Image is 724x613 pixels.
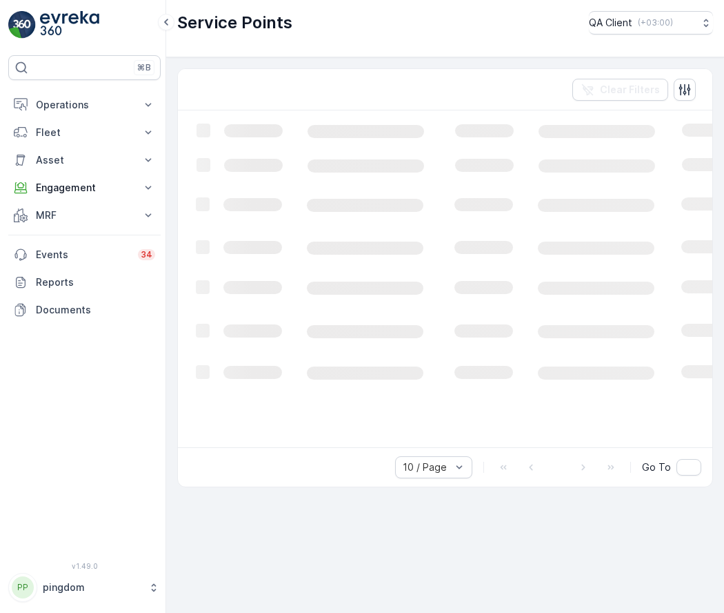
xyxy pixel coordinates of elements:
button: Asset [8,146,161,174]
button: PPpingdom [8,573,161,602]
div: PP [12,576,34,599]
button: Engagement [8,174,161,202]
img: logo_light-DOdMpM7g.png [40,11,99,39]
img: logo [8,11,36,39]
p: Documents [36,303,155,317]
span: v 1.49.0 [8,562,161,570]
button: Clear Filters [572,79,668,101]
p: Engagement [36,181,133,195]
p: Fleet [36,126,133,139]
span: Go To [642,460,671,474]
button: QA Client(+03:00) [589,11,713,35]
p: ( +03:00 ) [638,17,673,28]
p: Operations [36,98,133,112]
p: Reports [36,275,155,289]
p: Asset [36,153,133,167]
p: QA Client [589,16,632,30]
p: ⌘B [137,62,151,73]
a: Events34 [8,241,161,269]
p: MRF [36,208,133,222]
p: pingdom [43,581,141,594]
p: Service Points [177,12,292,34]
button: Operations [8,91,161,119]
a: Reports [8,269,161,296]
a: Documents [8,296,161,324]
button: Fleet [8,119,161,146]
p: 34 [141,249,152,260]
p: Events [36,248,130,262]
button: MRF [8,202,161,229]
p: Clear Filters [600,83,660,97]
